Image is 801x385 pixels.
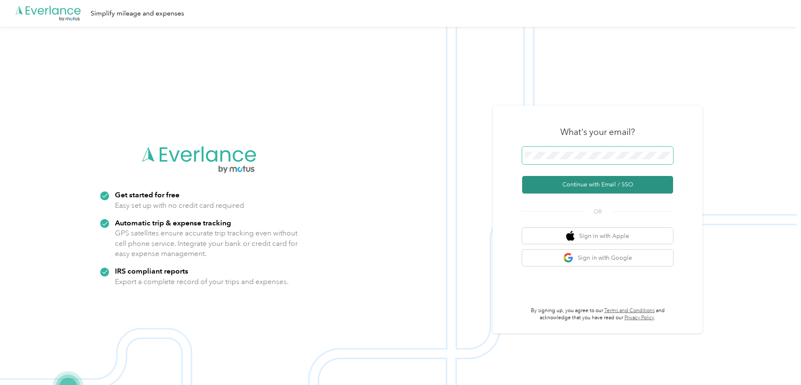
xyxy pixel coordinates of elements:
[115,200,244,211] p: Easy set up with no credit card required
[563,253,574,263] img: google logo
[522,250,673,266] button: google logoSign in with Google
[583,207,612,216] span: OR
[522,228,673,244] button: apple logoSign in with Apple
[566,231,575,241] img: apple logo
[624,315,654,321] a: Privacy Policy
[604,307,655,314] a: Terms and Conditions
[115,190,179,199] strong: Get started for free
[115,218,231,227] strong: Automatic trip & expense tracking
[115,228,298,259] p: GPS satellites ensure accurate trip tracking even without cell phone service. Integrate your bank...
[91,8,184,19] div: Simplify mileage and expenses
[115,266,188,275] strong: IRS compliant reports
[522,307,673,322] p: By signing up, you agree to our and acknowledge that you have read our .
[115,276,289,287] p: Export a complete record of your trips and expenses.
[522,176,673,194] button: Continue with Email / SSO
[560,126,635,138] h3: What's your email?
